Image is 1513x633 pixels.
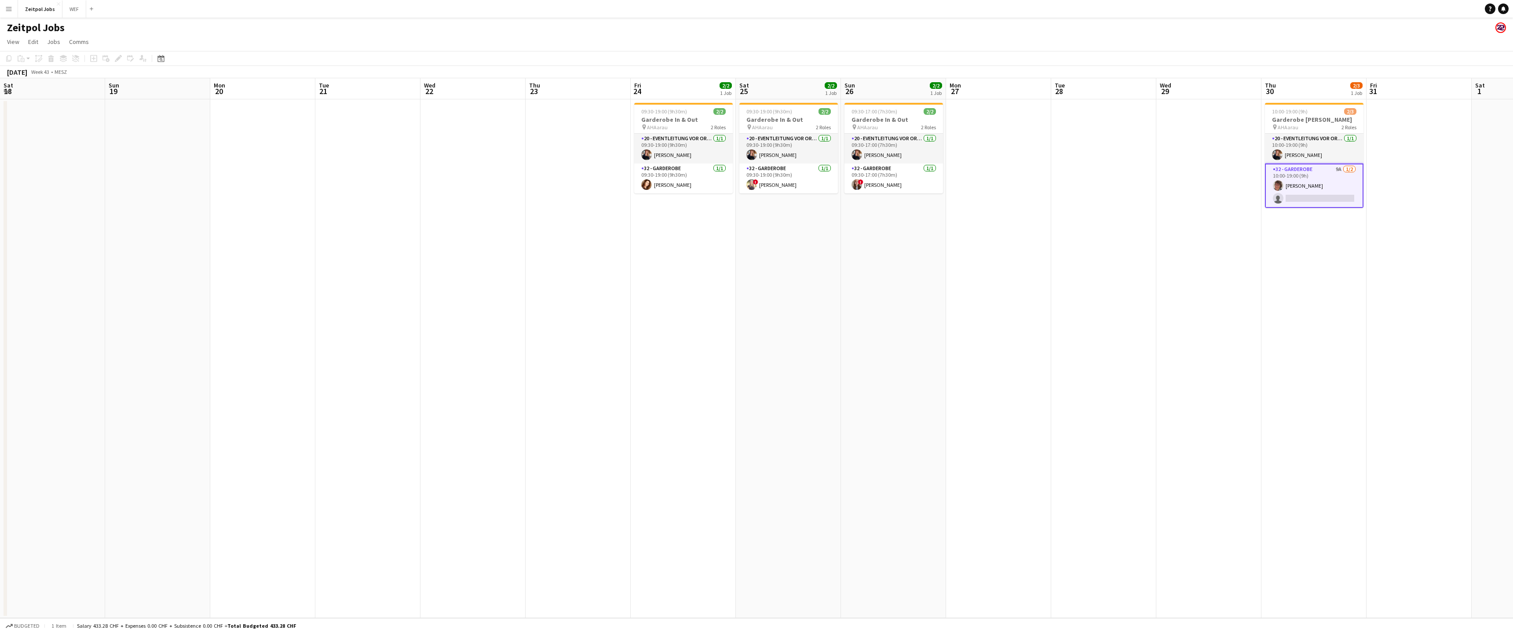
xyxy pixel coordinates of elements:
[62,0,86,18] button: WEF
[528,86,540,96] span: 23
[858,179,863,185] span: !
[212,86,225,96] span: 20
[1265,134,1363,164] app-card-role: 20 - Eventleitung vor Ort (ZP)1/110:00-19:00 (9h)[PERSON_NAME]
[214,81,225,89] span: Mon
[2,86,13,96] span: 18
[28,38,38,46] span: Edit
[44,36,64,47] a: Jobs
[843,86,855,96] span: 26
[711,124,726,131] span: 2 Roles
[14,623,40,629] span: Budgeted
[1265,81,1276,89] span: Thu
[1278,124,1298,131] span: AHAarau
[1344,108,1356,115] span: 2/3
[634,81,641,89] span: Fri
[948,86,961,96] span: 27
[4,81,13,89] span: Sat
[844,116,943,124] h3: Garderobe In & Out
[1055,81,1065,89] span: Tue
[1351,90,1362,96] div: 1 Job
[816,124,831,131] span: 2 Roles
[423,86,435,96] span: 22
[634,134,733,164] app-card-role: 20 - Eventleitung vor Ort (ZP)1/109:30-19:00 (9h30m)[PERSON_NAME]
[930,90,942,96] div: 1 Job
[930,82,942,89] span: 2/2
[1272,108,1308,115] span: 10:00-19:00 (9h)
[7,68,27,76] div: [DATE]
[1159,86,1171,96] span: 29
[752,124,773,131] span: AHAarau
[857,124,878,131] span: AHAarau
[1341,124,1356,131] span: 2 Roles
[852,108,897,115] span: 09:30-17:00 (7h30m)
[1053,86,1065,96] span: 28
[1475,81,1485,89] span: Sat
[633,86,641,96] span: 24
[825,90,837,96] div: 1 Job
[634,116,733,124] h3: Garderobe In & Out
[55,69,67,75] div: MESZ
[47,38,60,46] span: Jobs
[1264,86,1276,96] span: 30
[720,90,731,96] div: 1 Job
[844,164,943,193] app-card-role: 32 - Garderobe1/109:30-17:00 (7h30m)![PERSON_NAME]
[66,36,92,47] a: Comms
[825,82,837,89] span: 2/2
[227,622,296,629] span: Total Budgeted 433.28 CHF
[641,108,687,115] span: 09:30-19:00 (9h30m)
[69,38,89,46] span: Comms
[25,36,42,47] a: Edit
[1369,86,1377,96] span: 31
[1160,81,1171,89] span: Wed
[318,86,329,96] span: 21
[29,69,51,75] span: Week 43
[647,124,668,131] span: AHAarau
[18,0,62,18] button: Zeitpol Jobs
[720,82,732,89] span: 2/2
[107,86,119,96] span: 19
[48,622,69,629] span: 1 item
[921,124,936,131] span: 2 Roles
[819,108,831,115] span: 2/2
[1265,116,1363,124] h3: Garderobe [PERSON_NAME]
[424,81,435,89] span: Wed
[924,108,936,115] span: 2/2
[844,103,943,193] app-job-card: 09:30-17:00 (7h30m)2/2Garderobe In & Out AHAarau2 Roles20 - Eventleitung vor Ort (ZP)1/109:30-17:...
[1265,103,1363,208] app-job-card: 10:00-19:00 (9h)2/3Garderobe [PERSON_NAME] AHAarau2 Roles20 - Eventleitung vor Ort (ZP)1/110:00-1...
[739,81,749,89] span: Sat
[319,81,329,89] span: Tue
[1370,81,1377,89] span: Fri
[713,108,726,115] span: 2/2
[7,21,65,34] h1: Zeitpol Jobs
[950,81,961,89] span: Mon
[738,86,749,96] span: 25
[739,134,838,164] app-card-role: 20 - Eventleitung vor Ort (ZP)1/109:30-19:00 (9h30m)[PERSON_NAME]
[7,38,19,46] span: View
[844,81,855,89] span: Sun
[1474,86,1485,96] span: 1
[739,103,838,193] app-job-card: 09:30-19:00 (9h30m)2/2Garderobe In & Out AHAarau2 Roles20 - Eventleitung vor Ort (ZP)1/109:30-19:...
[844,134,943,164] app-card-role: 20 - Eventleitung vor Ort (ZP)1/109:30-17:00 (7h30m)[PERSON_NAME]
[77,622,296,629] div: Salary 433.28 CHF + Expenses 0.00 CHF + Subsistence 0.00 CHF =
[4,621,41,631] button: Budgeted
[1265,164,1363,208] app-card-role: 32 - Garderobe9A1/210:00-19:00 (9h)[PERSON_NAME]
[739,116,838,124] h3: Garderobe In & Out
[753,179,758,185] span: !
[634,103,733,193] app-job-card: 09:30-19:00 (9h30m)2/2Garderobe In & Out AHAarau2 Roles20 - Eventleitung vor Ort (ZP)1/109:30-19:...
[529,81,540,89] span: Thu
[739,164,838,193] app-card-role: 32 - Garderobe1/109:30-19:00 (9h30m)![PERSON_NAME]
[634,164,733,193] app-card-role: 32 - Garderobe1/109:30-19:00 (9h30m)[PERSON_NAME]
[1495,22,1506,33] app-user-avatar: Team Zeitpol
[4,36,23,47] a: View
[109,81,119,89] span: Sun
[746,108,792,115] span: 09:30-19:00 (9h30m)
[1350,82,1363,89] span: 2/3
